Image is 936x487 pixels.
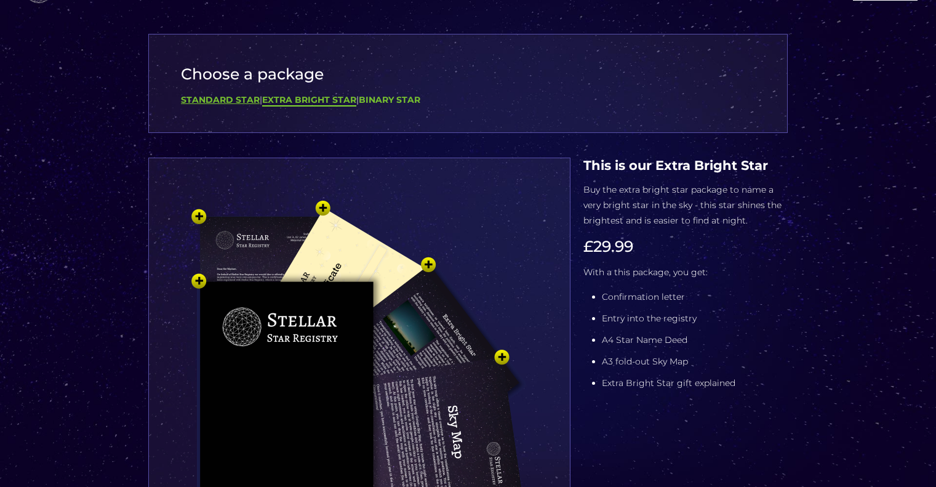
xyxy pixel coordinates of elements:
a: Standard Star [181,94,260,105]
h3: Choose a package [181,65,755,83]
p: With a this package, you get: [583,265,788,280]
li: Entry into the registry [602,311,788,326]
h3: £ [583,238,788,256]
span: 29.99 [593,237,633,256]
h4: This is our Extra Bright Star [583,158,788,173]
li: Confirmation letter [602,289,788,305]
div: | | [181,92,755,108]
li: Extra Bright Star gift explained [602,376,788,391]
b: Extra Bright Star [262,94,356,105]
a: Binary Star [359,94,420,105]
li: A3 fold-out Sky Map [602,354,788,369]
a: Extra Bright Star [262,94,356,107]
li: A4 Star Name Deed [602,332,788,348]
p: Buy the extra bright star package to name a very bright star in the sky - this star shines the br... [583,182,788,228]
